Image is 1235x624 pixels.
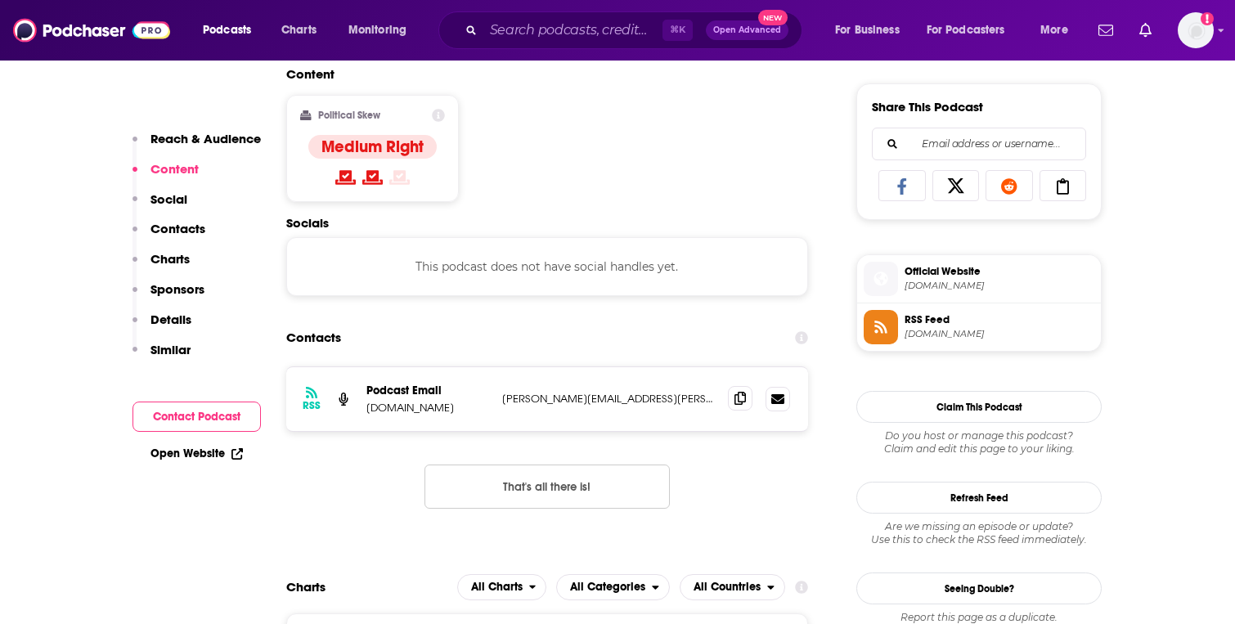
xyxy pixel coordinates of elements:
div: Claim and edit this page to your liking. [856,429,1102,456]
a: Open Website [150,447,243,460]
button: Social [132,191,187,222]
h2: Platforms [457,574,547,600]
button: Content [132,161,199,191]
h2: Contacts [286,322,341,353]
a: Show notifications dropdown [1092,16,1120,44]
a: Share on Facebook [878,170,926,201]
h4: Medium Right [321,137,424,157]
button: Claim This Podcast [856,391,1102,423]
p: Reach & Audience [150,131,261,146]
span: Podcasts [203,19,251,42]
p: Similar [150,342,191,357]
p: [PERSON_NAME][EMAIL_ADDRESS][PERSON_NAME][DOMAIN_NAME] [502,392,715,406]
h2: Charts [286,579,326,595]
button: Reach & Audience [132,131,261,161]
span: All Categories [570,581,645,593]
button: Open AdvancedNew [706,20,788,40]
button: open menu [457,574,547,600]
a: Show notifications dropdown [1133,16,1158,44]
div: Search podcasts, credits, & more... [454,11,818,49]
svg: Add a profile image [1201,12,1214,25]
div: Report this page as a duplicate. [856,611,1102,624]
button: open menu [191,17,272,43]
span: For Business [835,19,900,42]
div: This podcast does not have social handles yet. [286,237,808,296]
span: Do you host or manage this podcast? [856,429,1102,442]
a: RSS Feed[DOMAIN_NAME] [864,310,1094,344]
button: open menu [824,17,920,43]
p: Podcast Email [366,384,489,397]
h2: Political Skew [318,110,380,121]
h3: Share This Podcast [872,99,983,114]
button: Similar [132,342,191,372]
p: Charts [150,251,190,267]
p: Contacts [150,221,205,236]
button: open menu [1029,17,1089,43]
a: Share on Reddit [986,170,1033,201]
img: Podchaser - Follow, Share and Rate Podcasts [13,15,170,46]
span: ⌘ K [662,20,693,41]
p: [DOMAIN_NAME] [366,401,489,415]
div: Search followers [872,128,1086,160]
a: Share on X/Twitter [932,170,980,201]
span: anchor.fm [905,328,1094,340]
button: Contact Podcast [132,402,261,432]
span: Charts [281,19,317,42]
p: Social [150,191,187,207]
span: RSS Feed [905,312,1094,327]
button: open menu [337,17,428,43]
button: Sponsors [132,281,204,312]
button: open menu [916,17,1029,43]
button: Nothing here. [424,465,670,509]
span: All Countries [694,581,761,593]
span: More [1040,19,1068,42]
h2: Categories [556,574,670,600]
span: podcast.bitcoin.com [905,280,1094,292]
button: Contacts [132,221,205,251]
a: Charts [271,17,326,43]
span: Open Advanced [713,26,781,34]
input: Email address or username... [886,128,1072,159]
span: All Charts [471,581,523,593]
span: Logged in as melrosepr [1178,12,1214,48]
h2: Socials [286,215,808,231]
button: open menu [556,574,670,600]
h3: RSS [303,399,321,412]
a: Copy Link [1040,170,1087,201]
span: For Podcasters [927,19,1005,42]
button: open menu [680,574,785,600]
a: Seeing Double? [856,572,1102,604]
span: Monitoring [348,19,406,42]
button: Charts [132,251,190,281]
div: Are we missing an episode or update? Use this to check the RSS feed immediately. [856,520,1102,546]
button: Details [132,312,191,342]
span: New [758,10,788,25]
p: Sponsors [150,281,204,297]
h2: Content [286,66,795,82]
h2: Countries [680,574,785,600]
span: Official Website [905,264,1094,279]
input: Search podcasts, credits, & more... [483,17,662,43]
a: Official Website[DOMAIN_NAME] [864,262,1094,296]
p: Details [150,312,191,327]
p: Content [150,161,199,177]
button: Refresh Feed [856,482,1102,514]
button: Show profile menu [1178,12,1214,48]
img: User Profile [1178,12,1214,48]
